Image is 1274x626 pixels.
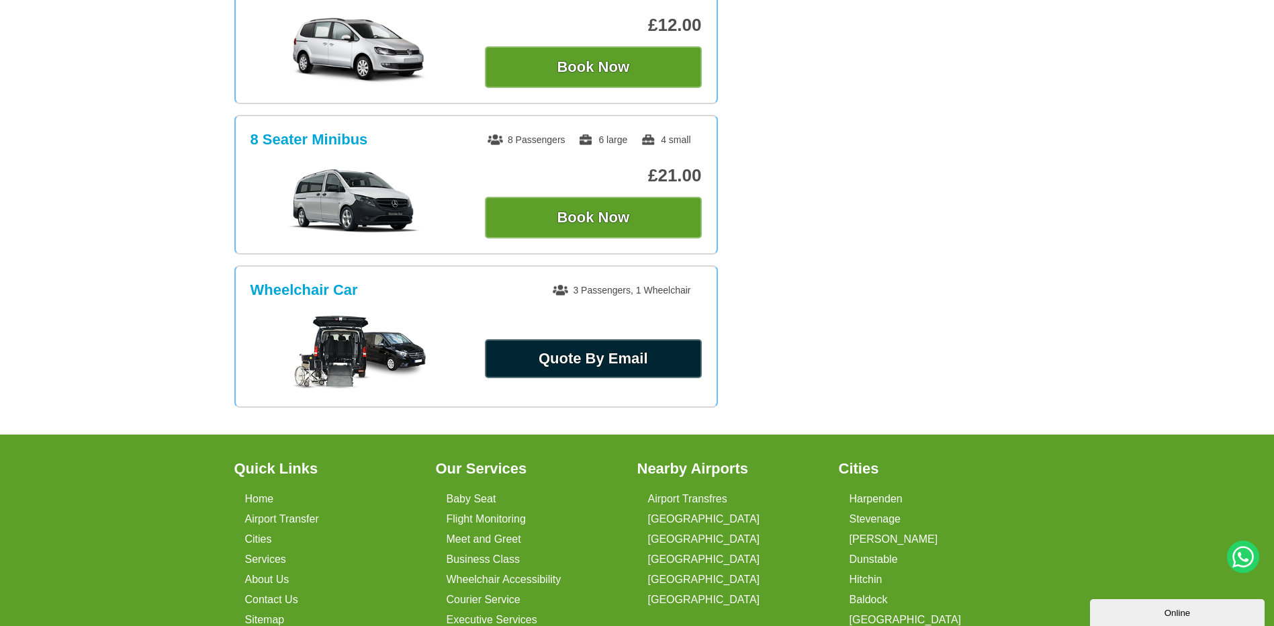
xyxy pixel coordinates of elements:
[447,553,520,566] a: Business Class
[488,134,565,145] span: 8 Passengers
[447,594,520,606] a: Courier Service
[641,134,690,145] span: 4 small
[485,46,702,88] button: Book Now
[257,17,459,84] img: MPV +
[553,285,690,296] span: 3 Passengers, 1 Wheelchair
[485,15,702,36] p: £12.00
[648,574,760,586] a: [GEOGRAPHIC_DATA]
[850,533,938,545] a: [PERSON_NAME]
[245,533,272,545] a: Cities
[245,614,285,626] a: Sitemap
[245,594,298,606] a: Contact Us
[578,134,627,145] span: 6 large
[447,614,537,626] a: Executive Services
[850,614,962,626] a: [GEOGRAPHIC_DATA]
[245,513,319,525] a: Airport Transfer
[485,339,702,378] a: Quote By Email
[839,461,1024,476] h3: Cities
[436,461,621,476] h3: Our Services
[291,316,426,390] img: Wheelchair Car
[648,553,760,566] a: [GEOGRAPHIC_DATA]
[245,553,286,566] a: Services
[648,513,760,525] a: [GEOGRAPHIC_DATA]
[850,513,901,525] a: Stevenage
[485,197,702,238] button: Book Now
[234,461,420,476] h3: Quick Links
[850,553,898,566] a: Dunstable
[648,533,760,545] a: [GEOGRAPHIC_DATA]
[257,167,459,234] img: 8 Seater Minibus
[637,461,823,476] h3: Nearby Airports
[245,493,274,505] a: Home
[485,165,702,186] p: £21.00
[251,131,368,148] h3: 8 Seater Minibus
[850,574,882,586] a: Hitchin
[648,493,727,505] a: Airport Transfres
[447,533,521,545] a: Meet and Greet
[245,574,289,586] a: About Us
[850,493,903,505] a: Harpenden
[1090,596,1267,626] iframe: chat widget
[447,574,561,586] a: Wheelchair Accessibility
[850,594,888,606] a: Baldock
[648,594,760,606] a: [GEOGRAPHIC_DATA]
[447,513,526,525] a: Flight Monitoring
[251,281,358,299] h3: Wheelchair Car
[447,493,496,505] a: Baby Seat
